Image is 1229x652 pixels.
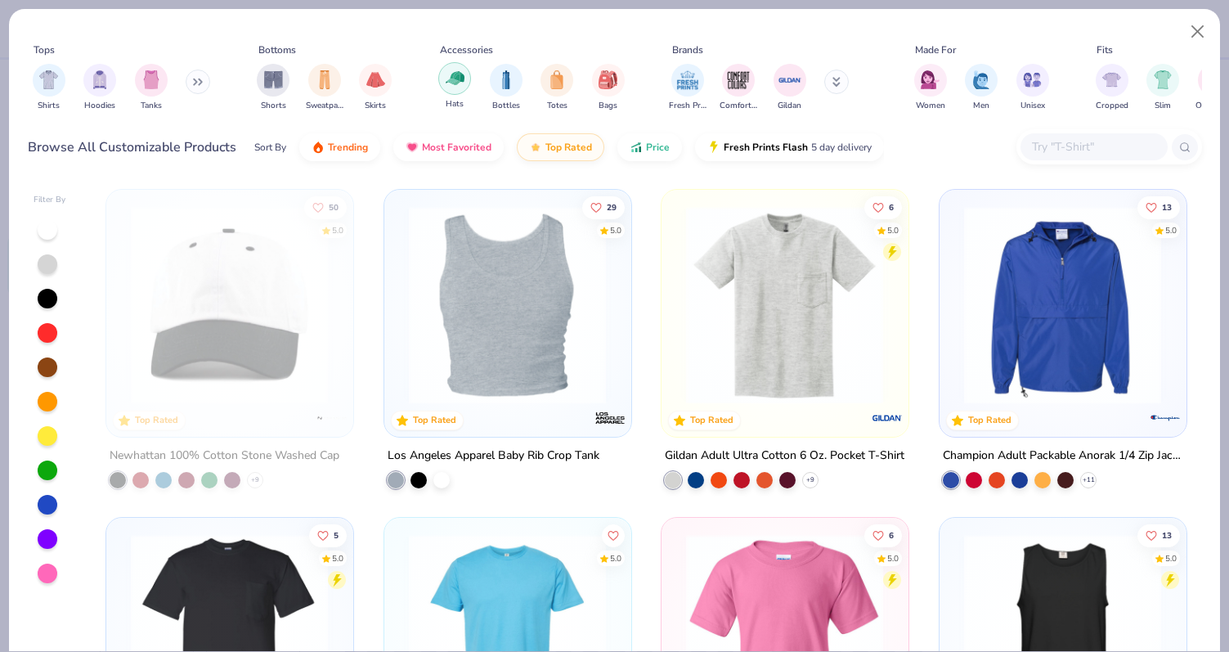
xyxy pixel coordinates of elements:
[592,64,625,112] div: filter for Bags
[123,206,336,404] img: d77f1ec2-bb90-48d6-8f7f-dc067ae8652d
[83,64,116,112] div: filter for Hoodies
[254,140,286,155] div: Sort By
[864,196,902,218] button: Like
[257,64,289,112] button: filter button
[1155,100,1171,112] span: Slim
[1148,401,1181,434] img: Champion logo
[299,133,380,161] button: Trending
[540,64,573,112] div: filter for Totes
[401,206,614,404] img: 7d4b8e8b-82bd-469c-8f3a-d25c1ed13ae9
[871,401,904,434] img: Gildan logo
[141,100,162,112] span: Tanks
[1162,203,1172,211] span: 13
[306,64,343,112] button: filter button
[582,196,625,218] button: Like
[610,552,621,564] div: 5.0
[1016,64,1049,112] button: filter button
[811,138,872,157] span: 5 day delivery
[864,524,902,546] button: Like
[366,70,385,89] img: Skirts Image
[261,100,286,112] span: Shorts
[306,64,343,112] div: filter for Sweatpants
[889,531,894,539] span: 6
[914,64,947,112] button: filter button
[707,141,720,154] img: flash.gif
[1096,64,1128,112] button: filter button
[599,100,617,112] span: Bags
[83,64,116,112] button: filter button
[607,203,617,211] span: 29
[1182,16,1213,47] button: Close
[548,70,566,89] img: Totes Image
[965,64,998,112] div: filter for Men
[34,194,66,206] div: Filter By
[593,401,626,434] img: Los Angeles Apparel logo
[1082,474,1094,484] span: + 11
[329,203,339,211] span: 50
[774,64,806,112] button: filter button
[135,64,168,112] button: filter button
[422,141,491,154] span: Most Favorited
[1137,524,1180,546] button: Like
[665,445,904,465] div: Gildan Adult Ultra Cotton 6 Oz. Pocket T-Shirt
[921,70,940,89] img: Women Image
[393,133,504,161] button: Most Favorited
[332,224,343,236] div: 5.0
[1023,70,1042,89] img: Unisex Image
[669,64,706,112] button: filter button
[1096,100,1128,112] span: Cropped
[304,196,347,218] button: Like
[258,43,296,57] div: Bottoms
[545,141,592,154] span: Top Rated
[956,206,1169,404] img: 679055c3-4f6f-4b37-bd65-4a937d01c421
[492,100,520,112] span: Bottles
[406,141,419,154] img: most_fav.gif
[547,100,567,112] span: Totes
[334,531,339,539] span: 5
[973,100,989,112] span: Men
[972,70,990,89] img: Men Image
[778,100,801,112] span: Gildan
[39,70,58,89] img: Shirts Image
[675,68,700,92] img: Fresh Prints Image
[529,141,542,154] img: TopRated.gif
[1020,100,1045,112] span: Unisex
[332,552,343,564] div: 5.0
[720,100,757,112] span: Comfort Colors
[1137,196,1180,218] button: Like
[916,100,945,112] span: Women
[540,64,573,112] button: filter button
[695,133,884,161] button: Fresh Prints Flash5 day delivery
[678,206,891,404] img: 77eabb68-d7c7-41c9-adcb-b25d48f707fa
[669,100,706,112] span: Fresh Prints
[490,64,523,112] button: filter button
[34,43,55,57] div: Tops
[1016,64,1049,112] div: filter for Unisex
[602,524,625,546] button: Like
[599,70,617,89] img: Bags Image
[438,62,471,110] div: filter for Hats
[806,474,814,484] span: + 9
[720,64,757,112] button: filter button
[774,64,806,112] div: filter for Gildan
[110,445,339,465] div: Newhattan 100% Cotton Stone Washed Cap
[915,43,956,57] div: Made For
[33,64,65,112] button: filter button
[617,133,682,161] button: Price
[497,70,515,89] img: Bottles Image
[251,474,259,484] span: + 9
[889,203,894,211] span: 6
[778,68,802,92] img: Gildan Image
[359,64,392,112] button: filter button
[33,64,65,112] div: filter for Shirts
[1162,531,1172,539] span: 13
[28,137,236,157] div: Browse All Customizable Products
[965,64,998,112] button: filter button
[446,98,464,110] span: Hats
[1102,70,1121,89] img: Cropped Image
[440,43,493,57] div: Accessories
[309,524,347,546] button: Like
[1165,224,1177,236] div: 5.0
[669,64,706,112] div: filter for Fresh Prints
[1097,43,1113,57] div: Fits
